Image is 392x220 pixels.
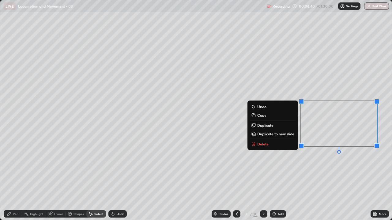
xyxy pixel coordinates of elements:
[272,211,277,216] img: add-slide-button
[266,4,271,9] img: recording.375f2c34.svg
[257,104,266,109] p: Undo
[257,123,273,128] p: Duplicate
[54,212,63,215] div: Eraser
[13,212,18,215] div: Pen
[278,212,284,215] div: Add
[30,212,43,215] div: Highlight
[18,4,73,9] p: Locomotion and Movement - 03
[6,4,14,9] p: LIVE
[250,140,296,148] button: Delete
[73,212,84,215] div: Shapes
[250,103,296,110] button: Undo
[250,130,296,137] button: Duplicate to new slide
[346,5,358,8] p: Settings
[257,141,269,146] p: Delete
[366,4,371,9] img: end-class-cross
[253,211,258,217] div: 20
[94,212,104,215] div: Select
[117,212,124,215] div: Undo
[257,131,294,136] p: Duplicate to new slide
[273,4,290,9] p: Recording
[243,212,249,216] div: 3
[364,2,389,10] button: End Class
[220,212,228,215] div: Slides
[250,112,296,119] button: Copy
[340,4,345,9] img: class-settings-icons
[379,212,386,215] div: More
[250,212,252,216] div: /
[250,122,296,129] button: Duplicate
[257,113,266,118] p: Copy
